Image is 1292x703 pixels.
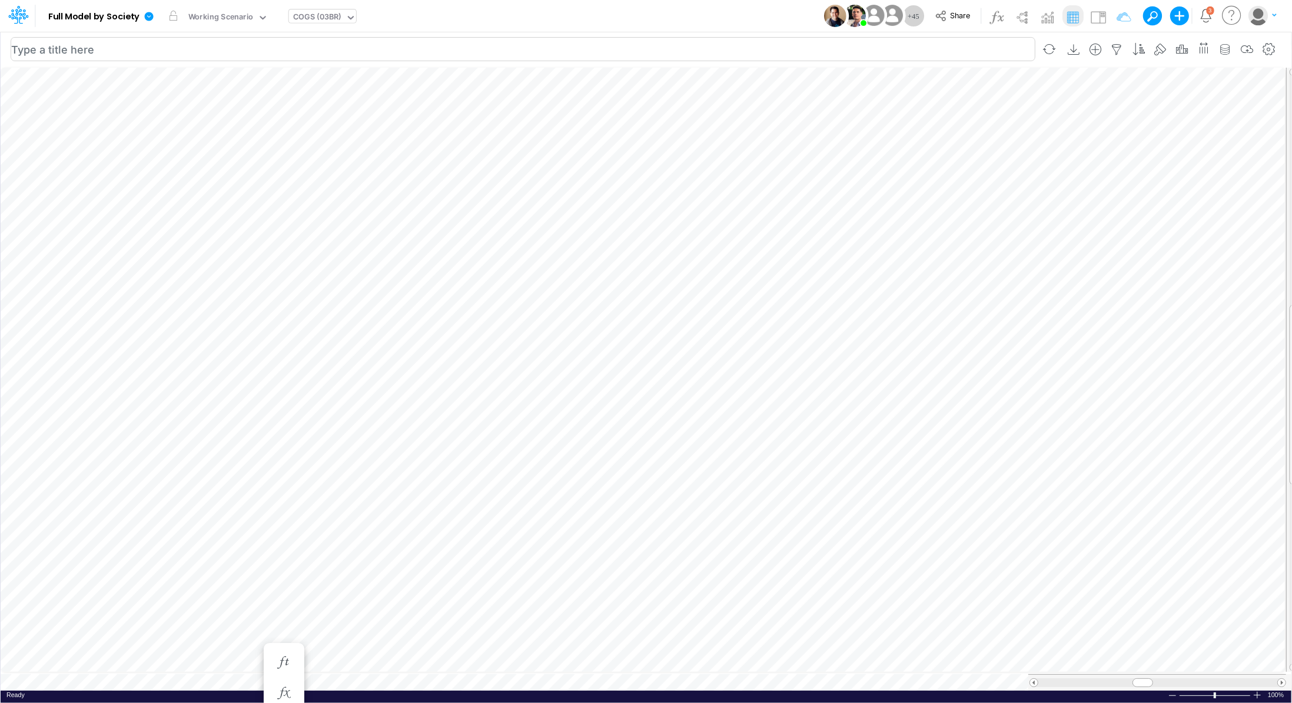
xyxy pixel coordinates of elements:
span: Ready [6,691,25,698]
img: User Image Icon [879,2,905,29]
div: Zoom In [1253,691,1262,699]
div: COGS (03BR) [293,11,341,25]
a: Notifications [1200,9,1213,22]
div: Zoom [1179,691,1253,699]
img: User Image Icon [824,5,846,27]
img: User Image Icon [843,5,866,27]
button: Share [929,7,978,25]
div: 3 unread items [1208,8,1212,13]
div: Zoom [1214,692,1216,698]
span: Share [950,11,970,19]
div: In Ready mode [6,691,25,699]
div: Zoom level [1268,691,1286,699]
b: Full Model by Society [48,12,140,22]
input: Type a title here [11,37,1035,61]
span: + 45 [908,12,919,20]
div: Working Scenario [188,11,254,25]
div: Zoom Out [1168,691,1177,700]
span: 100% [1268,691,1286,699]
img: User Image Icon [861,2,887,29]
